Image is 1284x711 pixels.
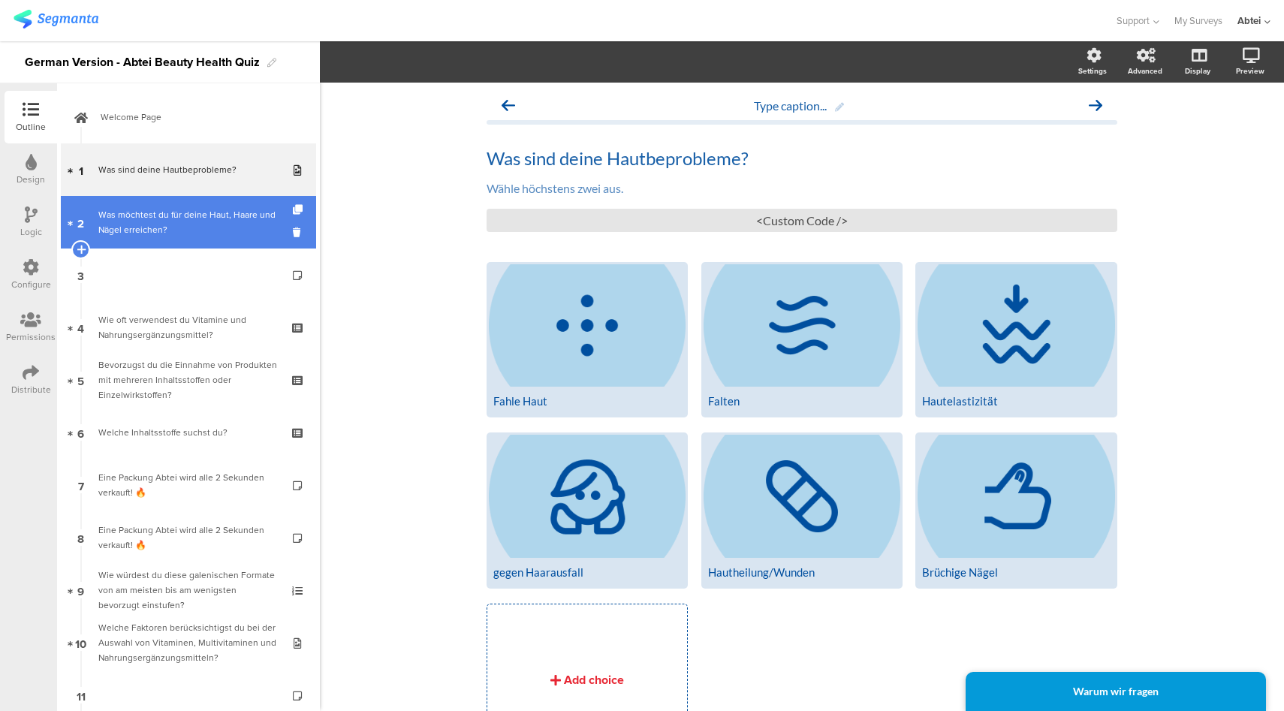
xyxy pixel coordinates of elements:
[493,565,681,579] div: gegen Haarausfall
[61,249,316,301] a: 3
[77,267,84,283] span: 3
[77,687,86,703] span: 11
[61,143,316,196] a: 1 Was sind deine Hautbeprobleme?
[293,225,306,240] i: Delete
[1073,685,1159,697] strong: Warum wir fragen
[1185,65,1210,77] div: Display
[98,162,278,177] div: Was sind deine Hautbeprobleme?
[6,330,56,344] div: Permissions
[20,225,42,239] div: Logic
[61,459,316,511] a: 7 Eine Packung Abtei wird alle 2 Sekunden verkauft! 🔥
[1117,14,1150,28] span: Support
[61,354,316,406] a: 5 Bevorzugst du die Einnahme von Produkten mit mehreren Inhaltsstoffen oder Einzelwirkstoffen?
[77,372,84,388] span: 5
[77,424,84,441] span: 6
[78,477,84,493] span: 7
[101,110,293,125] span: Welcome Page
[98,568,278,613] div: Wie würdest du diese galenischen Formate von am meisten bis am wenigsten bevorzugt einstufen?
[98,312,278,342] div: Wie oft verwendest du Vitamine und Nahrungsergänzungsmittel?
[98,523,278,553] div: Eine Packung Abtei wird alle 2 Sekunden verkauft! 🔥
[75,634,86,651] span: 10
[1128,65,1162,77] div: Advanced
[61,406,316,459] a: 6 Welche Inhaltsstoffe suchst du?
[17,173,45,186] div: Design
[98,357,278,402] div: Bevorzugst du die Einnahme von Produkten mit mehreren Inhaltsstoffen oder Einzelwirkstoffen?
[11,383,51,396] div: Distribute
[61,196,316,249] a: 2 Was möchtest du für deine Haut, Haare und Nägel erreichen?
[708,565,896,579] div: Hautheilung/Wunden
[61,301,316,354] a: 4 Wie oft verwendest du Vitamine und Nahrungsergänzungsmittel?
[77,319,84,336] span: 4
[11,278,51,291] div: Configure
[16,120,46,134] div: Outline
[77,214,84,230] span: 2
[61,511,316,564] a: 8 Eine Packung Abtei wird alle 2 Sekunden verkauft! 🔥
[487,209,1117,232] div: <Custom Code />
[754,98,827,113] span: Type caption...
[493,394,681,408] div: Fahle Haut
[61,616,316,669] a: 10 Welche Faktoren berücksichtigst du bei der Auswahl von Vitaminen, Multivitaminen und Nahrungse...
[1236,65,1264,77] div: Preview
[77,582,84,598] span: 9
[61,91,316,143] a: Welcome Page
[98,470,278,500] div: Eine Packung Abtei wird alle 2 Sekunden verkauft! 🔥
[98,620,278,665] div: Welche Faktoren berücksichtigst du bei der Auswahl von Vitaminen, Multivitaminen und Nahrungsergä...
[25,50,260,74] div: German Version - Abtei Beauty Health Quiz
[922,565,1110,579] div: Brüchige Nägel
[487,147,1117,170] p: Was sind deine Hautbeprobleme?
[14,10,98,29] img: segmanta logo
[79,161,83,178] span: 1
[98,207,278,237] div: Was möchtest du für deine Haut, Haare und Nägel erreichen?
[708,394,896,408] div: Falten
[564,671,624,688] div: Add choice
[98,425,278,440] div: Welche Inhaltsstoffe suchst du?
[61,564,316,616] a: 9 Wie würdest du diese galenischen Formate von am meisten bis am wenigsten bevorzugt einstufen?
[77,529,84,546] span: 8
[1237,14,1261,28] div: Abtei
[1078,65,1107,77] div: Settings
[922,394,1110,408] div: Hautelastizität
[487,181,1117,195] p: Wähle höchstens zwei aus.
[293,205,306,215] i: Duplicate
